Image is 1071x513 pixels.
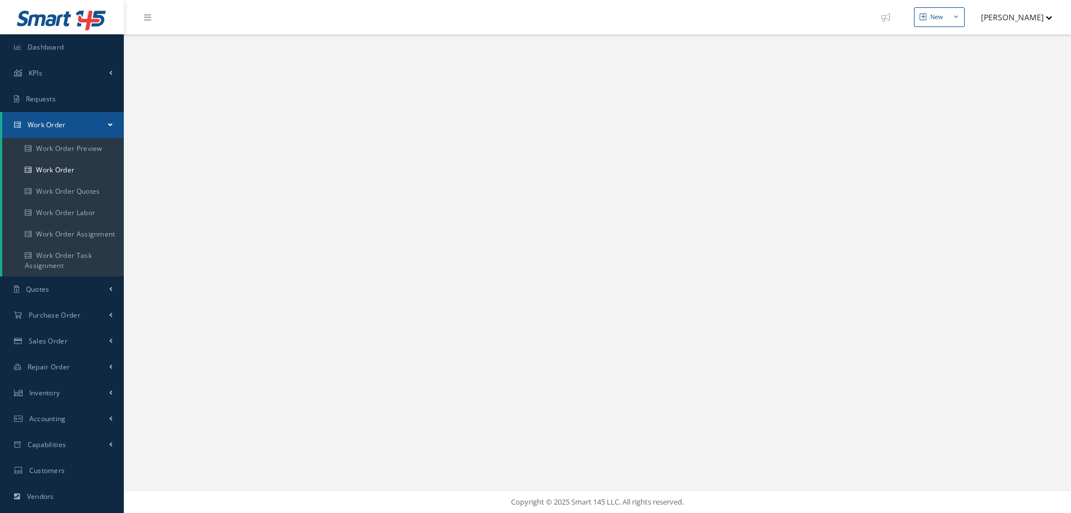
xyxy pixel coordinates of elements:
span: Repair Order [28,362,70,372]
button: New [914,7,965,27]
span: Work Order [28,120,66,130]
span: Capabilities [28,440,66,449]
span: Vendors [27,492,54,501]
a: Work Order [2,112,124,138]
a: Work Order [2,159,124,181]
span: KPIs [29,68,42,78]
span: Inventory [29,388,60,398]
span: Sales Order [29,336,68,346]
span: Customers [29,466,65,475]
span: Accounting [29,414,66,423]
a: Work Order Labor [2,202,124,224]
a: Work Order Assignment [2,224,124,245]
a: Work Order Preview [2,138,124,159]
span: Purchase Order [29,310,80,320]
span: Dashboard [28,42,64,52]
div: New [930,12,943,22]
span: Requests [26,94,56,104]
button: [PERSON_NAME] [970,6,1052,28]
div: Copyright © 2025 Smart 145 LLC. All rights reserved. [135,497,1060,508]
a: Work Order Quotes [2,181,124,202]
a: Work Order Task Assignment [2,245,124,276]
span: Quotes [26,284,50,294]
